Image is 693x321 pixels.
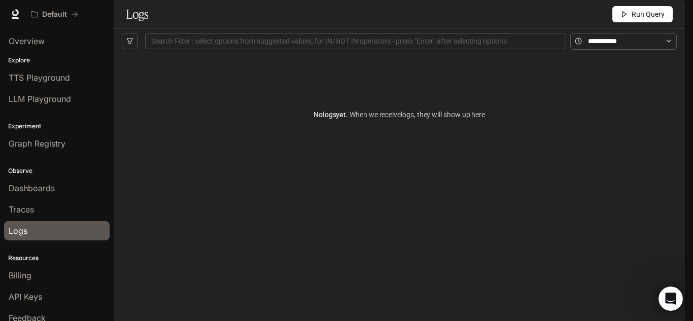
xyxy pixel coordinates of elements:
[612,6,673,22] button: Run Query
[42,10,67,19] p: Default
[126,4,148,24] h1: Logs
[632,9,665,20] span: Run Query
[122,33,138,49] button: filter
[659,287,683,311] iframe: Chat ao vivo do Intercom
[348,111,485,119] span: When we receive logs , they will show up here
[126,38,133,45] span: filter
[26,4,83,24] button: All workspaces
[314,109,485,120] article: No logs yet.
